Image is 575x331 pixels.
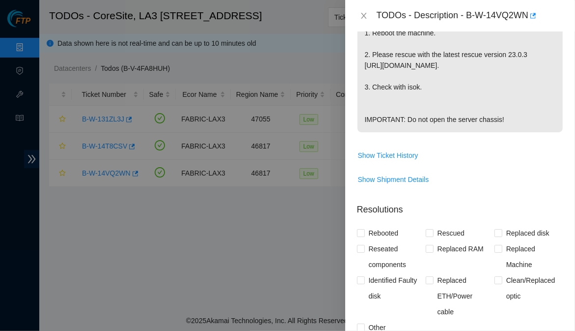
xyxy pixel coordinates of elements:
span: Clean/Replaced optic [502,272,563,304]
span: Reseated components [365,241,426,272]
span: Rebooted [365,225,403,241]
span: Show Ticket History [358,150,418,161]
span: close [360,12,368,20]
span: Rescued [434,225,468,241]
span: Replaced ETH/Power cable [434,272,494,320]
button: Show Ticket History [357,148,419,163]
span: Replaced RAM [434,241,488,257]
button: Close [357,11,371,21]
div: TODOs - Description - B-W-14VQ2WN [377,8,563,24]
button: Show Shipment Details [357,172,430,187]
span: Identified Faulty disk [365,272,426,304]
span: Show Shipment Details [358,174,429,185]
span: Replaced disk [502,225,553,241]
span: Replaced Machine [502,241,563,272]
p: Resolutions [357,195,563,216]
